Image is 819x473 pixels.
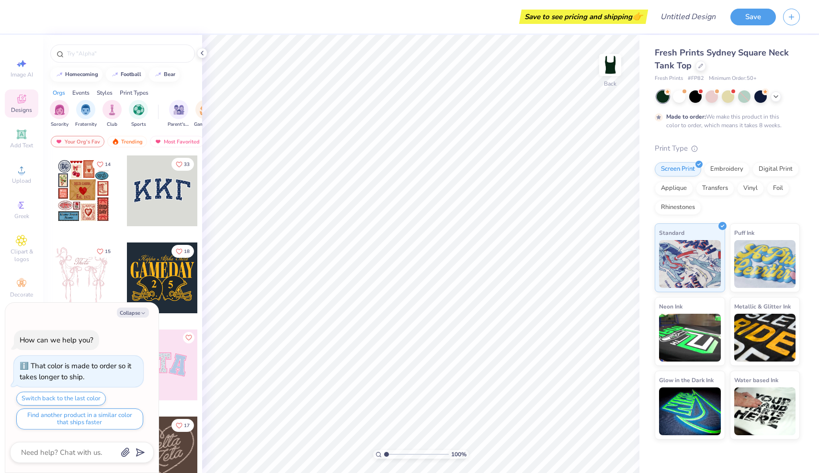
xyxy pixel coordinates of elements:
[54,104,65,115] img: Sorority Image
[20,335,93,345] div: How can we help you?
[131,121,146,128] span: Sports
[734,375,778,385] span: Water based Ink
[655,181,693,196] div: Applique
[111,72,119,77] img: trend_line.gif
[767,181,789,196] div: Foil
[171,419,194,432] button: Like
[117,308,149,318] button: Collapse
[655,200,701,215] div: Rhinestones
[75,100,97,128] div: filter for Fraternity
[171,158,194,171] button: Like
[16,392,106,406] button: Switch back to the last color
[10,291,33,298] span: Decorate
[50,100,69,128] button: filter button
[107,121,117,128] span: Club
[66,49,189,58] input: Try "Alpha"
[51,121,68,128] span: Sorority
[105,162,111,167] span: 14
[659,387,721,435] img: Glow in the Dark Ink
[65,72,98,77] div: homecoming
[734,240,796,288] img: Puff Ink
[737,181,764,196] div: Vinyl
[92,245,115,258] button: Like
[80,104,91,115] img: Fraternity Image
[154,138,162,145] img: most_fav.gif
[734,228,754,238] span: Puff Ink
[184,162,190,167] span: 33
[752,162,799,176] div: Digital Print
[194,121,216,128] span: Game Day
[709,75,757,83] span: Minimum Order: 50 +
[5,248,38,263] span: Clipart & logos
[194,100,216,128] div: filter for Game Day
[171,245,194,258] button: Like
[659,375,714,385] span: Glow in the Dark Ink
[150,136,204,147] div: Most Favorited
[184,423,190,428] span: 17
[659,240,721,288] img: Standard
[659,228,684,238] span: Standard
[704,162,750,176] div: Embroidery
[184,249,190,254] span: 18
[666,113,706,121] strong: Made to order:
[112,138,119,145] img: trending.gif
[102,100,122,128] div: filter for Club
[16,408,143,429] button: Find another product in a similar color that ships faster
[659,314,721,362] img: Neon Ink
[75,121,97,128] span: Fraternity
[51,136,104,147] div: Your Org's Fav
[121,72,141,77] div: football
[50,67,102,82] button: homecoming
[12,177,31,185] span: Upload
[55,138,63,145] img: most_fav.gif
[168,121,190,128] span: Parent's Weekend
[20,361,131,382] div: That color is made to order so it takes longer to ship.
[129,100,148,128] div: filter for Sports
[168,100,190,128] div: filter for Parent's Weekend
[97,88,113,97] div: Styles
[655,162,701,176] div: Screen Print
[149,67,180,82] button: bear
[106,67,146,82] button: football
[75,100,97,128] button: filter button
[72,88,90,97] div: Events
[696,181,734,196] div: Transfers
[102,100,122,128] button: filter button
[92,158,115,171] button: Like
[183,332,194,343] button: Like
[107,104,117,115] img: Club Image
[734,301,791,311] span: Metallic & Glitter Ink
[120,88,148,97] div: Print Types
[53,88,65,97] div: Orgs
[601,55,620,75] img: Back
[11,71,33,78] span: Image AI
[451,450,466,459] span: 100 %
[655,47,789,71] span: Fresh Prints Sydney Square Neck Tank Top
[688,75,704,83] span: # FP82
[632,11,643,22] span: 👉
[734,314,796,362] img: Metallic & Glitter Ink
[730,9,776,25] button: Save
[10,142,33,149] span: Add Text
[653,7,723,26] input: Untitled Design
[107,136,147,147] div: Trending
[659,301,682,311] span: Neon Ink
[154,72,162,77] img: trend_line.gif
[133,104,144,115] img: Sports Image
[56,72,63,77] img: trend_line.gif
[604,79,616,88] div: Back
[655,75,683,83] span: Fresh Prints
[200,104,211,115] img: Game Day Image
[194,100,216,128] button: filter button
[168,100,190,128] button: filter button
[14,212,29,220] span: Greek
[173,104,184,115] img: Parent's Weekend Image
[734,387,796,435] img: Water based Ink
[105,249,111,254] span: 15
[522,10,646,24] div: Save to see pricing and shipping
[11,106,32,114] span: Designs
[655,143,800,154] div: Print Type
[129,100,148,128] button: filter button
[666,112,784,130] div: We make this product in this color to order, which means it takes 8 weeks.
[164,72,175,77] div: bear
